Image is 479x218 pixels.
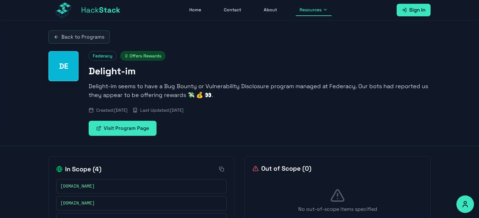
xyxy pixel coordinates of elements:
[217,164,227,174] button: Copy all in-scope items
[89,121,157,136] a: Visit Program Page
[252,205,423,213] p: No out-of-scope items specified
[120,51,165,61] span: Offers Rewards
[96,107,128,113] span: Created: [DATE]
[60,200,95,206] span: [DOMAIN_NAME]
[89,66,431,77] h1: Delight-im
[252,164,311,173] h2: Out of Scope ( 0 )
[456,195,474,213] button: Accessibility Options
[48,30,110,44] a: Back to Programs
[99,5,120,15] span: Stack
[260,4,281,16] a: About
[409,6,426,14] span: Sign In
[56,165,102,173] h2: In Scope ( 4 )
[89,82,431,99] p: Delight-im seems to have a Bug Bounty or Vulnerability Disclosure program managed at Federacy. Ou...
[300,7,322,13] span: Resources
[397,4,431,16] a: Sign In
[81,5,120,15] span: Hack
[60,183,95,189] span: [DOMAIN_NAME]
[89,51,117,61] span: Federacy
[296,4,332,16] button: Resources
[220,4,245,16] a: Contact
[185,4,205,16] a: Home
[140,107,184,113] span: Last Updated: [DATE]
[48,51,79,81] div: Delight-im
